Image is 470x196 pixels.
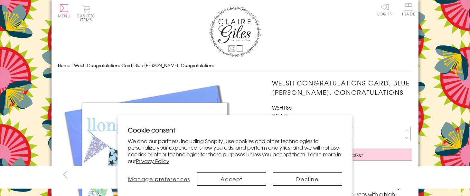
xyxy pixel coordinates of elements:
a: Privacy Policy [136,157,169,165]
span: Menu [58,13,70,19]
a: Log In [377,3,393,16]
h2: Cookie consent [128,125,342,134]
span: 0 items [80,13,95,23]
nav: breadcrumbs [58,59,412,72]
button: Accept [197,172,266,186]
span: WSH186 [272,103,292,111]
button: Basket0 items [77,5,95,22]
button: Decline [273,172,342,186]
span: Welsh Congratulations Card, Blue [PERSON_NAME], Congratulations [74,62,214,68]
span: £3.50 [272,111,288,120]
h1: Welsh Congratulations Card, Blue [PERSON_NAME], Congratulations [272,78,412,97]
p: We and our partners, including Shopify, use cookies and other technologies to personalize your ex... [128,138,342,164]
a: Trade [402,3,415,17]
button: prev [58,167,72,182]
button: Menu [58,4,70,18]
a: Home [58,62,70,68]
span: › [71,62,73,68]
span: Manage preferences [128,175,190,183]
button: Manage preferences [128,172,190,186]
span: Trade [402,3,415,16]
img: Claire Giles Greetings Cards [209,6,261,57]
